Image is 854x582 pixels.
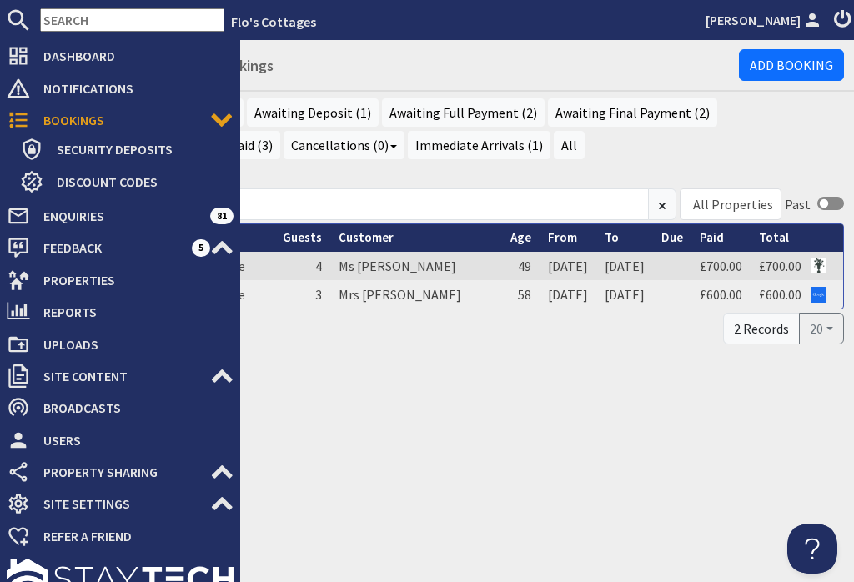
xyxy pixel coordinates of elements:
a: Reports [7,299,234,325]
div: 2 Records [723,313,800,344]
td: Ms [PERSON_NAME] [330,252,502,280]
span: Site Content [30,363,210,389]
span: Reports [30,299,234,325]
a: To [605,229,619,245]
a: Paid [700,229,724,245]
a: Dashboard [7,43,234,69]
a: Refer a Friend [7,523,234,549]
a: Site Settings [7,490,234,517]
span: 4 [315,258,322,274]
div: Combobox [680,188,781,220]
a: [PERSON_NAME] [706,10,824,30]
a: Flo's Cottages [231,13,316,30]
a: £600.00 [759,286,801,303]
a: £700.00 [759,258,801,274]
img: Referer: Google [811,287,826,303]
a: Guests [283,229,322,245]
a: Awaiting Deposit (1) [247,98,379,127]
span: Security Deposits [43,136,234,163]
input: SEARCH [40,8,224,32]
span: Uploads [30,331,234,358]
span: Bookings [30,107,210,133]
span: Properties [30,267,234,294]
a: Notifications [7,75,234,102]
a: Total [759,229,789,245]
td: 58 [502,280,540,309]
a: £600.00 [700,286,742,303]
span: 3 [315,286,322,303]
a: Awaiting Full Payment (2) [382,98,545,127]
a: Bookings [7,107,234,133]
span: 5 [192,239,210,256]
a: From [548,229,577,245]
a: Add Booking [739,49,844,81]
td: 49 [502,252,540,280]
a: Customer [339,229,394,245]
a: Site Content [7,363,234,389]
span: 81 [210,208,234,224]
span: Enquiries [30,203,210,229]
span: Discount Codes [43,168,234,195]
a: Broadcasts [7,394,234,421]
span: Feedback [30,234,192,261]
a: Feedback 5 [7,234,234,261]
span: Property Sharing [30,459,210,485]
span: Site Settings [30,490,210,517]
td: [DATE] [540,252,596,280]
span: Notifications [30,75,234,102]
span: Refer a Friend [30,523,234,549]
span: Dashboard [30,43,234,69]
div: All Properties [693,194,773,214]
td: [DATE] [596,252,653,280]
td: [DATE] [540,280,596,309]
a: Immediate Arrivals (1) [408,131,550,159]
a: Age [510,229,531,245]
span: Broadcasts [30,394,234,421]
a: Property Sharing [7,459,234,485]
a: Discount Codes [20,168,234,195]
a: Cancellations (0) [284,131,404,159]
a: Enquiries 81 [7,203,234,229]
a: Awaiting Final Payment (2) [548,98,717,127]
button: 20 [799,313,844,344]
span: Users [30,427,234,454]
input: Search... [50,188,649,220]
iframe: Toggle Customer Support [787,524,837,574]
a: £700.00 [700,258,742,274]
td: [DATE] [596,280,653,309]
img: Referer: Flo's Cottages [811,258,826,273]
a: Uploads [7,331,234,358]
a: Users [7,427,234,454]
a: Properties [7,267,234,294]
td: Mrs [PERSON_NAME] [330,280,502,309]
th: Due [653,224,691,252]
a: Security Deposits [20,136,234,163]
div: Past [785,194,811,214]
a: All [554,131,585,159]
